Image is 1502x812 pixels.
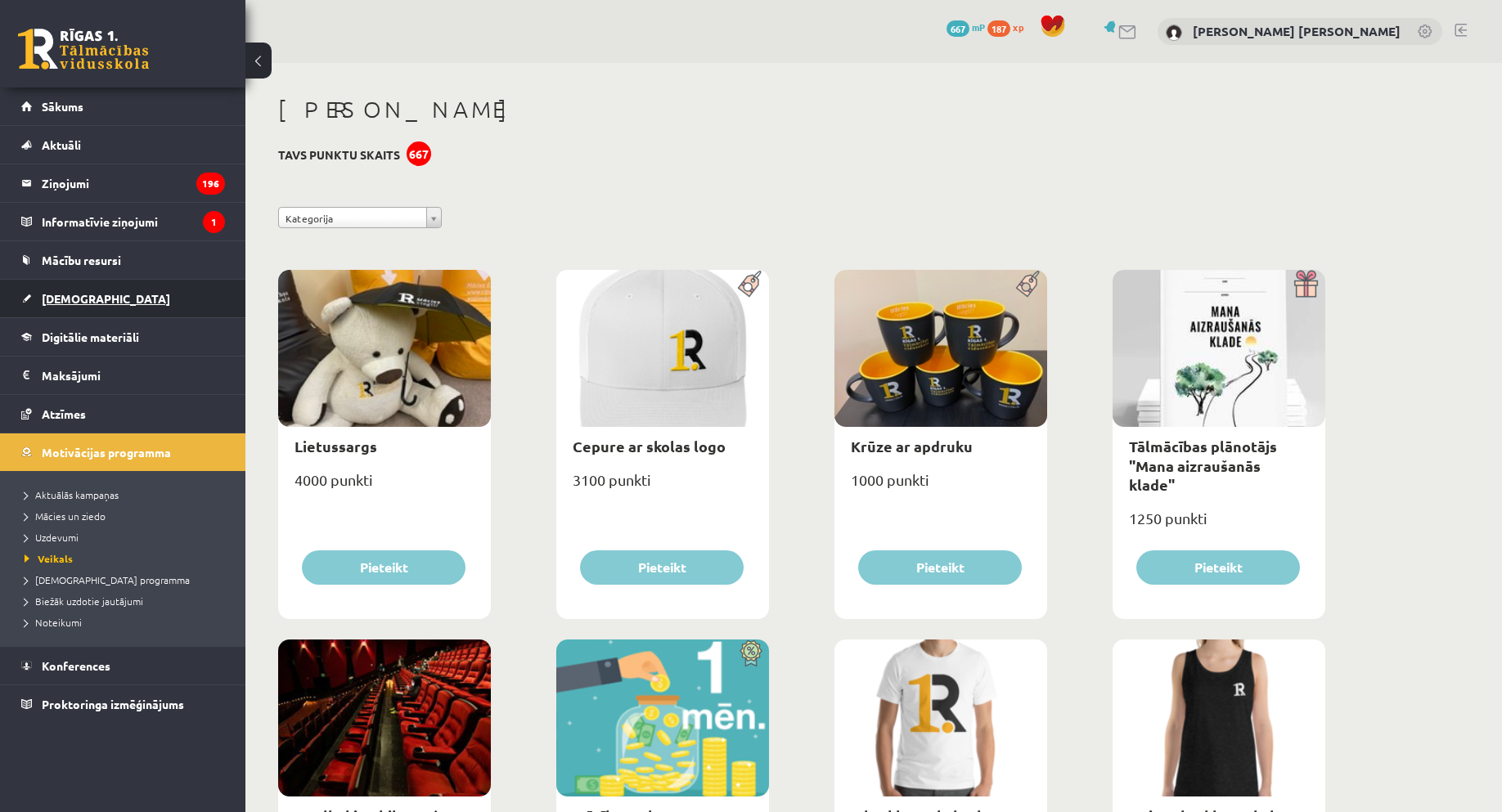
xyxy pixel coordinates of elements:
[42,164,225,202] legend: Ziņojumi
[21,164,225,202] a: Ziņojumi196
[732,270,769,298] img: Populāra prece
[21,280,225,317] a: [DEMOGRAPHIC_DATA]
[18,29,149,70] a: Rīgas 1. Tālmācības vidusskola
[25,488,119,501] span: Aktuālās kampaņas
[21,395,225,433] a: Atzīmes
[25,531,79,544] span: Uzdevumi
[1166,25,1182,41] img: Maksis Linards Gurins
[21,318,225,356] a: Digitālie materiāli
[947,20,985,34] a: 667 mP
[21,126,225,164] a: Aktuāli
[42,445,171,460] span: Motivācijas programma
[42,137,81,152] span: Aktuāli
[25,616,82,629] span: Noteikumi
[25,551,229,566] a: Veikals
[834,466,1047,507] div: 1000 punkti
[21,685,225,723] a: Proktoringa izmēģinājums
[573,437,726,455] a: Cepure ar skolas logo
[302,550,465,585] button: Pieteikt
[278,466,491,507] div: 4000 punkti
[25,573,190,586] span: [DEMOGRAPHIC_DATA] programma
[987,20,1010,37] span: 187
[196,173,225,195] i: 196
[732,639,769,667] img: Atlaide
[972,20,985,34] span: mP
[851,437,973,455] a: Krūze ar apdruku
[25,594,143,608] span: Biežāk uzdotie jautājumi
[947,20,969,37] span: 667
[25,594,229,608] a: Biežāk uzdotie jautājumi
[1010,270,1047,298] img: Populāra prece
[407,141,431,166] div: 667
[1193,23,1401,39] a: [PERSON_NAME] [PERSON_NAME]
[1136,550,1300,585] button: Pieteikt
[25,487,229,502] a: Aktuālās kampaņas
[42,203,225,240] legend: Informatīvie ziņojumi
[21,357,225,394] a: Maksājumi
[25,509,229,523] a: Mācies un ziedo
[278,96,1325,123] h1: [PERSON_NAME]
[21,87,225,125] a: Sākums
[556,466,769,507] div: 3100 punkti
[1113,505,1325,545] div: 1250 punkti
[21,203,225,240] a: Informatīvie ziņojumi1
[42,357,225,394] legend: Maksājumi
[203,211,225,233] i: 1
[21,433,225,471] a: Motivācijas programma
[987,20,1032,34] a: 187 xp
[42,99,83,114] span: Sākums
[42,697,184,711] span: Proktoringa izmēģinājums
[42,330,139,344] span: Digitālie materiāli
[25,552,73,565] span: Veikals
[278,148,400,162] h3: Tavs punktu skaits
[42,253,121,267] span: Mācību resursi
[21,241,225,279] a: Mācību resursi
[25,572,229,587] a: [DEMOGRAPHIC_DATA] programma
[286,208,420,229] span: Kategorija
[1013,20,1023,34] span: xp
[25,530,229,545] a: Uzdevumi
[25,615,229,630] a: Noteikumi
[1288,270,1325,298] img: Dāvana ar pārsteigumu
[25,509,106,523] span: Mācies un ziedo
[21,647,225,684] a: Konferences
[295,437,377,455] a: Lietussargs
[1129,437,1277,494] a: Tālmācības plānotājs "Mana aizraušanās klade"
[42,658,110,673] span: Konferences
[580,550,744,585] button: Pieteikt
[42,406,86,421] span: Atzīmes
[42,291,170,306] span: [DEMOGRAPHIC_DATA]
[278,207,442,228] a: Kategorija
[858,550,1022,585] button: Pieteikt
